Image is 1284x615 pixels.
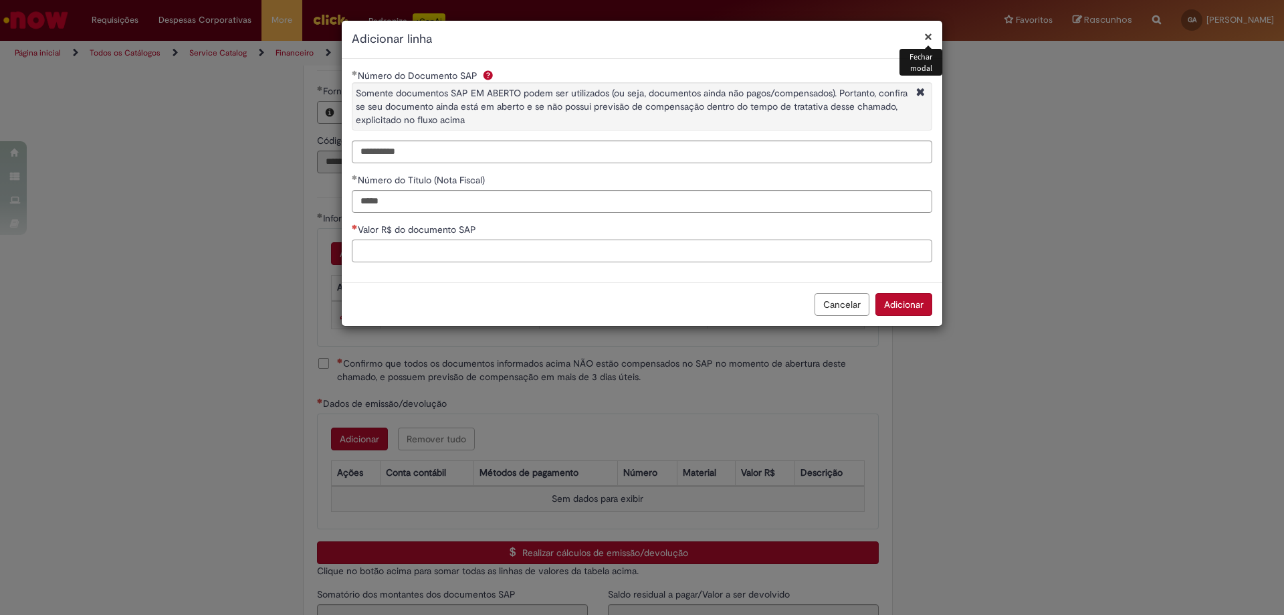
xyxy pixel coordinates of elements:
span: Número do Título (Nota Fiscal) [358,174,488,186]
input: Número do Título (Nota Fiscal) [352,190,932,213]
div: Fechar modal [899,49,942,76]
span: Necessários [352,224,358,230]
input: Valor R$ do documento SAP [352,240,932,262]
span: Obrigatório Preenchido [352,175,358,180]
h2: Adicionar linha [352,31,932,48]
i: Fechar More information Por question_numero_do_documento_sap [913,86,928,100]
input: Número do Documento SAP [352,141,932,163]
button: Cancelar [815,293,869,316]
span: Somente documentos SAP EM ABERTO podem ser utilizados (ou seja, documentos ainda não pagos/compen... [356,87,907,126]
span: Valor R$ do documento SAP [358,224,479,236]
span: Número do Documento SAP [358,70,480,82]
span: Ajuda para Número do Documento SAP [480,70,496,80]
button: Fechar modal [924,29,932,43]
button: Adicionar [875,293,932,316]
span: Obrigatório Preenchido [352,70,358,76]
